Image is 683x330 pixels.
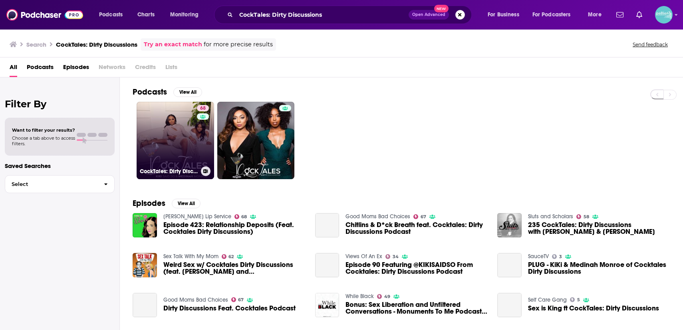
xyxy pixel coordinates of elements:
[532,9,571,20] span: For Podcasters
[584,215,589,219] span: 58
[528,305,659,312] a: Sex is King ft CockTales: Dirty Discussions
[172,199,201,208] button: View All
[345,261,488,275] a: Episode 90 Featuring @KIKISAIDSO From Cocktales: Dirty Discussions Podcast
[163,296,228,303] a: Good Moms Bad Choices
[163,261,306,275] a: Weird Sex w/ Cocktales Dirty Discussions (feat. Kiki Said So and Medinah Monroe)
[133,87,202,97] a: PodcastsView All
[527,8,582,21] button: open menu
[655,6,673,24] img: User Profile
[236,8,409,21] input: Search podcasts, credits, & more...
[345,301,488,315] a: Bonus: Sex Liberation and Unfiltered Conversations - Monuments To Me Podcast w/Cocktales Dirty Di...
[5,182,97,187] span: Select
[570,297,580,302] a: 5
[56,41,137,48] h3: CockTales: Dirty Discussions
[137,9,155,20] span: Charts
[582,8,612,21] button: open menu
[528,221,670,235] a: 235 CockTales: Dirty Discussions with Kiki Said So & Medinah Monroe
[133,198,201,208] a: EpisodesView All
[234,214,247,219] a: 68
[99,61,125,77] span: Networks
[133,198,165,208] h2: Episodes
[231,297,244,302] a: 67
[200,105,206,113] span: 68
[5,162,115,170] p: Saved Searches
[655,6,673,24] span: Logged in as JessicaPellien
[27,61,54,77] a: Podcasts
[384,295,390,298] span: 49
[5,175,115,193] button: Select
[528,221,670,235] span: 235 CockTales: Dirty Discussions with [PERSON_NAME] & [PERSON_NAME]
[497,213,522,237] img: 235 CockTales: Dirty Discussions with Kiki Said So & Medinah Monroe
[488,9,519,20] span: For Business
[482,8,529,21] button: open menu
[345,253,382,260] a: Views Of An Ex
[434,5,449,12] span: New
[528,296,567,303] a: Self Care Gang
[222,254,234,259] a: 62
[655,6,673,24] button: Show profile menu
[63,61,89,77] a: Episodes
[633,8,645,22] a: Show notifications dropdown
[133,213,157,237] img: Episode 423: Relationship Deposits (Feat. Cocktales Dirty Discussions)
[228,255,234,259] span: 62
[315,293,340,317] img: Bonus: Sex Liberation and Unfiltered Conversations - Monuments To Me Podcast w/Cocktales Dirty Di...
[630,41,670,48] button: Send feedback
[385,254,399,259] a: 34
[133,293,157,317] a: Dirty Discussions Feat. Cocktales Podcast
[170,9,199,20] span: Monitoring
[412,13,445,17] span: Open Advanced
[163,213,231,220] a: Angela Yee's Lip Service
[163,305,296,312] a: Dirty Discussions Feat. Cocktales Podcast
[588,9,602,20] span: More
[241,215,247,219] span: 68
[345,221,488,235] a: Chitlins & D*ck Breath feat. Cocktales: Dirty Discussions Podcast
[10,61,17,77] a: All
[137,102,214,179] a: 68CockTales: Dirty Discussions
[315,213,340,237] a: Chitlins & D*ck Breath feat. Cocktales: Dirty Discussions Podcast
[165,8,209,21] button: open menu
[173,87,202,97] button: View All
[163,261,306,275] span: Weird Sex w/ Cocktales Dirty Discussions (feat. [PERSON_NAME] and [PERSON_NAME])
[377,294,390,299] a: 49
[26,41,46,48] h3: Search
[393,255,399,259] span: 34
[5,98,115,110] h2: Filter By
[528,253,549,260] a: SauceTV
[163,253,218,260] a: Sex Talk With My Mom
[409,10,449,20] button: Open AdvancedNew
[576,214,589,219] a: 58
[528,261,670,275] a: PLUG - KiKi & Medinah Monroe of Cocktales Dirty Discussions
[238,298,244,302] span: 67
[197,105,209,111] a: 68
[222,6,479,24] div: Search podcasts, credits, & more...
[163,221,306,235] a: Episode 423: Relationship Deposits (Feat. Cocktales Dirty Discussions)
[135,61,156,77] span: Credits
[165,61,177,77] span: Lists
[315,253,340,277] a: Episode 90 Featuring @KIKISAIDSO From Cocktales: Dirty Discussions Podcast
[552,254,562,259] a: 3
[133,253,157,277] img: Weird Sex w/ Cocktales Dirty Discussions (feat. Kiki Said So and Medinah Monroe)
[345,293,374,300] a: While Black
[99,9,123,20] span: Podcasts
[144,40,202,49] a: Try an exact match
[12,135,75,146] span: Choose a tab above to access filters.
[204,40,273,49] span: for more precise results
[132,8,159,21] a: Charts
[413,214,426,219] a: 67
[421,215,426,219] span: 67
[345,213,410,220] a: Good Moms Bad Choices
[12,127,75,133] span: Want to filter your results?
[613,8,627,22] a: Show notifications dropdown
